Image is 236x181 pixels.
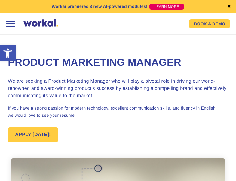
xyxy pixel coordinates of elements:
a: ✖ [227,4,231,9]
span: Product Marketing Manager [8,57,181,68]
a: LEARN MORE [149,4,184,10]
a: APPLY [DATE]! [8,127,58,142]
h3: We are seeking a Product Marketing Manager who will play a pivotal role in driving our world-reno... [8,78,228,100]
p: If you have a strong passion for modern technology, excellent communication skills, and fluency i... [8,104,228,119]
p: Workai premieres 3 new AI-powered modules! [52,3,148,10]
a: BOOK A DEMO [189,19,230,28]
